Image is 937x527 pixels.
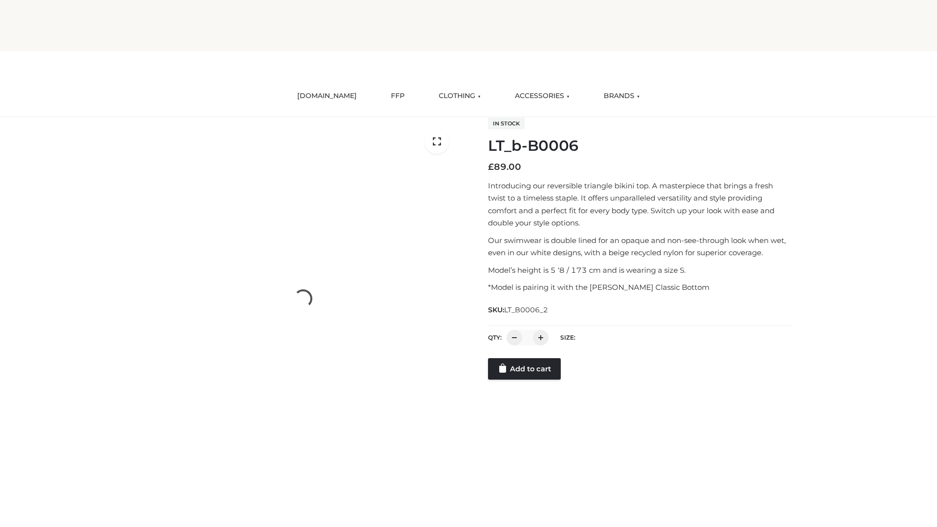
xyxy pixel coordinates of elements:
a: Add to cart [488,358,561,380]
label: Size: [560,334,575,341]
a: ACCESSORIES [508,85,577,107]
p: Our swimwear is double lined for an opaque and non-see-through look when wet, even in our white d... [488,234,792,259]
p: *Model is pairing it with the [PERSON_NAME] Classic Bottom [488,281,792,294]
span: SKU: [488,304,549,316]
label: QTY: [488,334,502,341]
a: FFP [384,85,412,107]
h1: LT_b-B0006 [488,137,792,155]
a: CLOTHING [431,85,488,107]
bdi: 89.00 [488,162,521,172]
a: BRANDS [596,85,647,107]
p: Introducing our reversible triangle bikini top. A masterpiece that brings a fresh twist to a time... [488,180,792,229]
span: LT_B0006_2 [504,305,548,314]
span: In stock [488,118,525,129]
p: Model’s height is 5 ‘8 / 173 cm and is wearing a size S. [488,264,792,277]
a: [DOMAIN_NAME] [290,85,364,107]
span: £ [488,162,494,172]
